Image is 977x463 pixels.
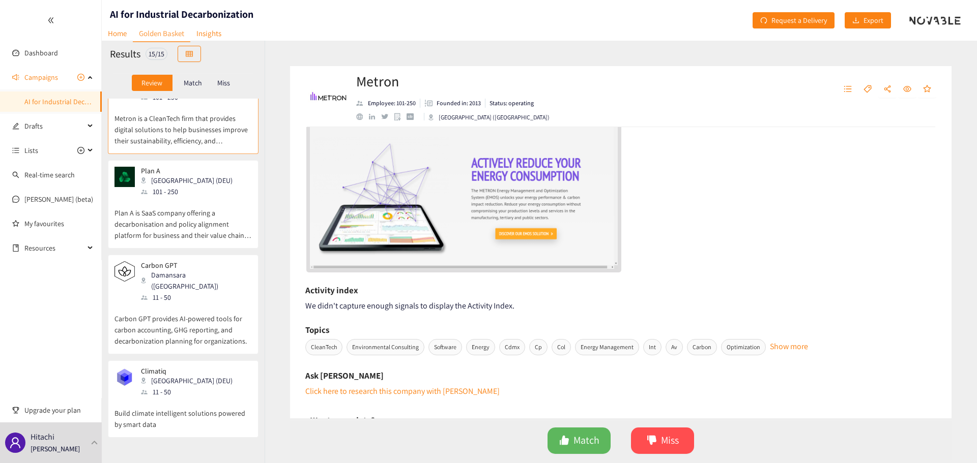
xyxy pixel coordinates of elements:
h6: Want more data? [310,413,375,428]
p: Metron is a CleanTech firm that provides digital solutions to help businesses improve their susta... [114,103,252,146]
a: Dashboard [24,48,58,57]
p: Status: operating [490,99,534,108]
span: Int [643,339,662,355]
span: redo [760,17,767,25]
a: Golden Basket [133,25,190,42]
button: tag [858,81,877,98]
span: Resources [24,238,84,258]
p: Founded in: 2013 [437,99,481,108]
a: My favourites [24,213,94,234]
p: Match [184,79,202,87]
span: Match [573,433,599,448]
button: redoRequest a Delivery [753,12,835,28]
img: Snapshot of the company's website [114,167,135,187]
a: twitter [381,114,394,119]
li: Employees [356,99,420,108]
span: Energy Management [575,339,639,355]
a: linkedin [369,114,381,120]
p: Plan A [141,167,233,175]
span: Carbon [687,339,717,355]
iframe: Chat Widget [811,353,977,463]
span: Col [552,339,571,355]
li: Status [485,99,534,108]
h6: Activity index [305,283,358,298]
a: crunchbase [407,113,419,120]
span: Lists [24,140,38,161]
div: We didn't capture enough signals to display the Activity Index. [305,299,936,312]
p: Review [141,79,162,87]
button: Show more [770,340,808,345]
a: website [356,113,369,120]
button: star [918,81,936,98]
p: Miss [217,79,230,87]
img: Snapshot of the company's website [114,367,135,387]
a: AI for Industrial Decarbonization [24,97,123,106]
p: Carbon GPT provides AI-powered tools for carbon accounting, GHG reporting, and decarbonization pl... [114,303,252,347]
span: sound [12,74,19,81]
span: table [186,50,193,58]
p: Climatiq [141,367,233,375]
span: edit [12,122,19,130]
button: downloadExport [845,12,891,28]
span: Export [864,15,883,26]
span: download [852,17,859,25]
span: book [12,244,19,252]
span: Request a Delivery [771,15,827,26]
img: Company Logo [308,76,349,117]
p: Hitachi [31,430,54,443]
p: Plan A is SaaS company offering a decarbonisation and policy alignment platform for business and ... [114,197,252,241]
span: dislike [647,435,657,447]
span: eye [903,85,911,94]
img: Snapshot of the Company's website [310,96,618,268]
span: Cdmx [499,339,525,355]
span: Environmental Consulting [347,339,424,355]
span: tag [864,85,872,94]
div: 11 - 50 [141,386,239,397]
p: [PERSON_NAME] [31,443,80,454]
a: [PERSON_NAME] (beta) [24,195,93,204]
div: [GEOGRAPHIC_DATA] ([GEOGRAPHIC_DATA]) [428,113,550,122]
span: Upgrade your plan [24,400,94,420]
div: [GEOGRAPHIC_DATA] (DEU) [141,375,239,386]
span: CleanTech [305,339,342,355]
span: Energy [466,339,495,355]
button: share-alt [878,81,897,98]
p: Carbon GPT [141,261,245,269]
a: website [310,96,618,268]
p: Employee: 101-250 [368,99,416,108]
a: Insights [190,25,227,41]
li: Founded in year [420,99,485,108]
div: 11 - 50 [141,292,251,303]
span: star [923,85,931,94]
span: unordered-list [12,147,19,154]
div: Damansara ([GEOGRAPHIC_DATA]) [141,269,251,292]
span: Drafts [24,116,84,136]
button: table [178,46,201,62]
span: Campaigns [24,67,58,87]
p: Build climate intelligent solutions powered by smart data [114,397,252,430]
button: dislikeMiss [631,427,694,454]
span: Software [428,339,462,355]
span: trophy [12,407,19,414]
span: unordered-list [844,85,852,94]
a: Click here to research this company with [PERSON_NAME] [305,386,500,396]
img: Snapshot of the company's website [114,261,135,282]
h2: Results [110,47,140,61]
h6: Ask [PERSON_NAME] [305,368,384,383]
div: 101 - 250 [141,186,239,197]
a: Real-time search [24,170,75,179]
div: 15 / 15 [146,48,167,60]
span: user [9,437,21,449]
span: Cp [529,339,548,355]
a: Home [102,25,133,41]
span: Av [666,339,683,355]
div: チャットウィジェット [811,353,977,463]
span: double-left [47,17,54,24]
h1: AI for Industrial Decarbonization [110,7,253,21]
button: likeMatch [548,427,611,454]
a: google maps [394,113,407,120]
div: [GEOGRAPHIC_DATA] (DEU) [141,175,239,186]
button: unordered-list [839,81,857,98]
h6: Topics [305,322,329,337]
span: like [559,435,569,447]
